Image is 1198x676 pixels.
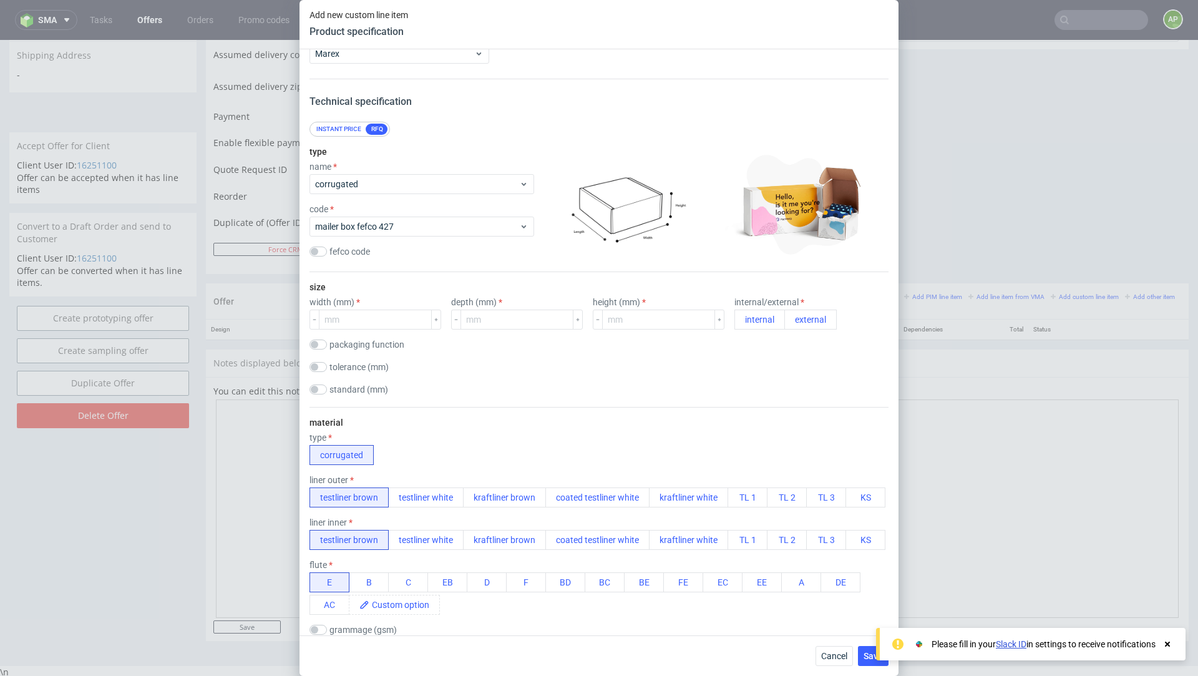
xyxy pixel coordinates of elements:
button: Force CRM resync [213,203,381,216]
span: Technical specification [309,96,412,107]
th: Net Total [665,280,781,300]
div: Please fill in your in settings to receive notifications [932,638,1156,650]
label: packaging function [329,340,404,350]
button: external [784,310,837,330]
button: testliner brown [309,487,389,507]
button: BC [585,572,625,592]
div: Offer can be accepted when it has line items [9,119,197,164]
label: grammage (gsm) [329,625,397,635]
button: corrugated [309,445,374,465]
label: liner outer [309,475,354,485]
td: Enable flexible payments [213,95,400,119]
button: KS [845,487,885,507]
a: 16251100 [77,212,117,224]
small: Add line item from VMA [968,253,1045,260]
small: Add other item [1125,253,1175,260]
label: tolerance (mm) [329,362,389,372]
p: Client User ID: [17,119,189,132]
th: Dependencies [781,280,948,300]
span: Offer [213,257,234,267]
td: Quote Request ID [213,119,400,149]
button: testliner brown [309,530,389,550]
button: coated testliner white [545,487,650,507]
button: A [781,572,821,592]
button: testliner white [388,530,464,550]
th: Name [360,280,449,300]
p: Client User ID: [17,212,189,225]
a: Create sampling offer [17,298,189,323]
div: You can edit this note using [213,345,1181,581]
button: kraftliner brown [463,530,546,550]
label: fefco code [329,247,370,257]
a: Duplicate Offer [17,331,189,356]
th: Design [206,280,305,300]
label: code [309,204,334,214]
img: corrugated--mailer-box--photo-min.jpg [724,142,879,267]
label: height (mm) [593,297,646,307]
button: B [349,572,389,592]
label: internal/external [734,297,804,307]
button: EB [427,572,467,592]
button: BE [624,572,664,592]
span: corrugated [315,178,519,190]
input: mm [460,310,573,330]
button: AC [309,595,349,615]
span: Marex [315,47,474,60]
div: RFQ [366,124,388,135]
button: C [388,572,428,592]
input: mm [602,310,715,330]
label: name [309,162,337,172]
label: standard (mm) [329,385,388,394]
span: Save [864,652,883,660]
label: material [309,418,343,428]
button: KS [845,530,885,550]
button: TL 3 [806,530,846,550]
th: Total [948,280,1028,300]
small: Add PIM line item [904,253,962,260]
div: Convert to a Draft Order and send to Customer [9,173,197,212]
button: E [309,572,349,592]
button: testliner white [388,487,464,507]
div: Accept Offer for Client [9,92,197,120]
span: mailer box fefco 427 [315,220,519,233]
td: Payment [213,67,400,95]
div: Shipping Address [9,1,197,29]
div: Notes displayed below the Offer [206,310,1189,337]
td: Reorder [213,149,400,173]
a: 16251100 [77,119,117,131]
button: TL 1 [728,530,767,550]
a: Create prototyping offer [17,266,189,291]
th: ID [305,280,360,300]
label: depth (mm) [451,297,502,307]
div: Instant price [311,124,366,135]
span: Add new custom line item [309,10,408,20]
th: Unit Price [546,280,665,300]
button: BD [545,572,585,592]
button: TL 1 [728,487,767,507]
button: FE [663,572,703,592]
button: internal [734,310,785,330]
button: F [506,572,546,592]
th: Status [1028,280,1121,300]
a: Slack ID [996,639,1026,649]
div: Offer can be converted when it has line items. [9,212,197,257]
input: Only numbers [412,174,671,192]
label: liner inner [309,517,353,527]
label: flute [309,560,333,570]
td: Duplicate of (Offer ID) [213,172,400,202]
button: D [467,572,507,592]
button: kraftliner white [649,487,728,507]
button: Save [858,646,889,666]
input: Delete Offer [17,363,189,388]
td: Assumed delivery country [213,3,400,35]
span: - [17,29,189,41]
img: Slack [913,638,925,650]
label: type [309,147,327,157]
input: Save [613,203,680,216]
button: kraftliner brown [463,487,546,507]
button: Single payment (default) [403,68,680,86]
input: Save [213,580,281,594]
label: size [309,282,326,292]
button: EC [703,572,743,592]
label: type [309,433,332,443]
